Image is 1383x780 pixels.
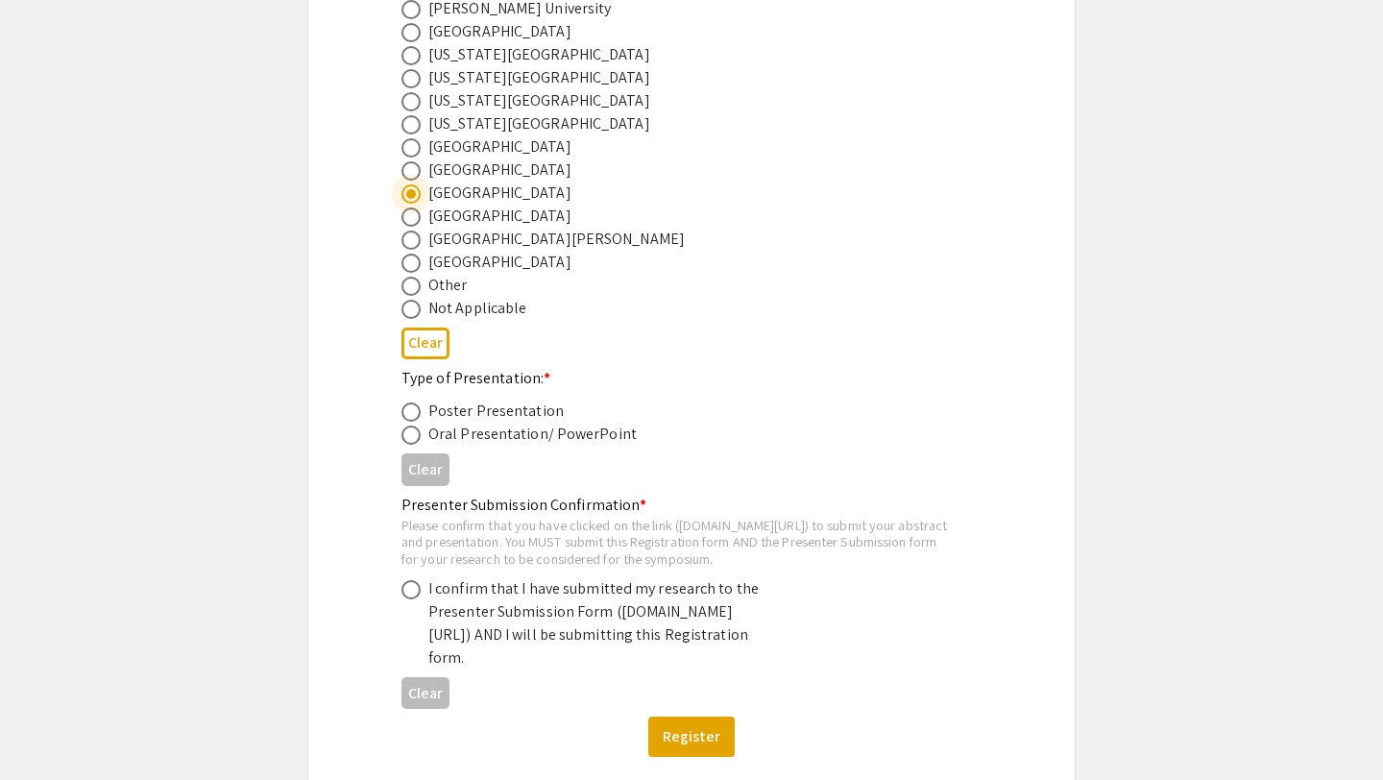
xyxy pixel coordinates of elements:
div: [GEOGRAPHIC_DATA] [428,182,571,205]
div: [GEOGRAPHIC_DATA] [428,135,571,158]
div: Poster Presentation [428,400,564,423]
mat-label: Type of Presentation: [401,368,550,388]
div: Not Applicable [428,297,526,320]
div: I confirm that I have submitted my research to the Presenter Submission Form ([DOMAIN_NAME][URL])... [428,577,764,670]
mat-label: Presenter Submission Confirmation [401,495,646,515]
div: Please confirm that you have clicked on the link ([DOMAIN_NAME][URL]) to submit your abstract and... [401,517,951,568]
div: [GEOGRAPHIC_DATA] [428,251,571,274]
div: Oral Presentation/ PowerPoint [428,423,637,446]
div: Other [428,274,468,297]
div: [US_STATE][GEOGRAPHIC_DATA] [428,66,650,89]
div: [US_STATE][GEOGRAPHIC_DATA] [428,43,650,66]
div: [US_STATE][GEOGRAPHIC_DATA] [428,112,650,135]
div: [GEOGRAPHIC_DATA] [428,158,571,182]
div: [US_STATE][GEOGRAPHIC_DATA] [428,89,650,112]
button: Clear [401,328,449,359]
div: [GEOGRAPHIC_DATA] [428,20,571,43]
button: Clear [401,453,449,485]
div: [GEOGRAPHIC_DATA] [428,205,571,228]
button: Register [648,717,735,757]
div: [GEOGRAPHIC_DATA][PERSON_NAME] [428,228,685,251]
iframe: Chat [14,694,82,766]
button: Clear [401,677,449,709]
